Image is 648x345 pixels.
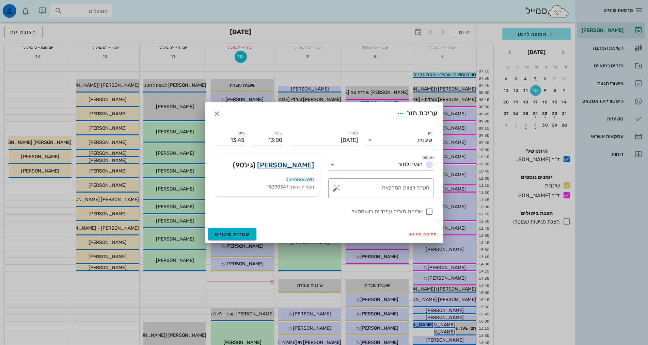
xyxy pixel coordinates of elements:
span: (גיל ) [233,160,255,170]
label: סטטוס [422,155,433,160]
div: סטטוסהגעה לתור [328,159,433,170]
div: יומןשיננית [366,135,433,146]
div: תעודת זהות: 15390347 [221,183,314,191]
span: הגעה לתור [398,161,423,167]
div: שיננית [417,137,432,143]
a: 0546866598 [285,177,314,182]
span: שמירת שינויים [215,231,250,237]
button: מחיקה מהיומן [406,229,440,239]
label: שעה [274,131,282,136]
span: מחיקה מהיומן [409,232,438,236]
label: שליחת תורים עתידיים בוואטסאפ [215,208,423,215]
a: [PERSON_NAME] [257,160,314,170]
label: יומן [428,131,433,136]
label: סיום [237,131,244,136]
span: 90 [236,161,244,169]
div: עריכת תור [394,108,437,120]
button: שמירת שינויים [208,228,257,240]
label: תאריך [347,131,358,136]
